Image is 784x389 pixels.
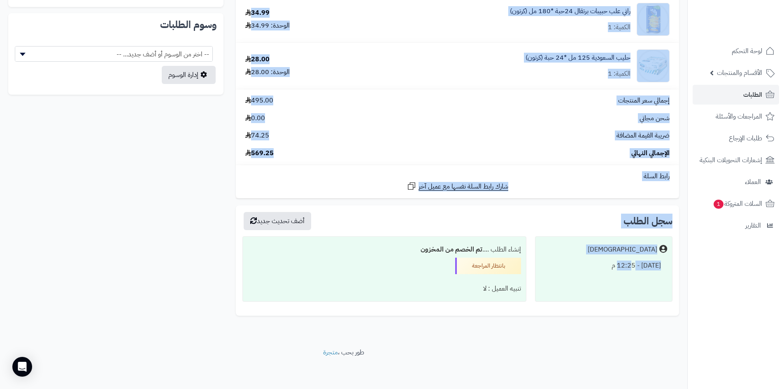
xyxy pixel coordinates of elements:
span: لوحة التحكم [732,45,762,57]
span: ضريبة القيمة المضافة [616,131,670,140]
span: المراجعات والأسئلة [716,111,762,122]
span: الطلبات [743,89,762,100]
span: 1 [713,199,724,209]
span: الإجمالي النهائي [631,149,670,158]
span: السلات المتروكة [713,198,762,210]
span: 569.25 [245,149,274,158]
a: إدارة الوسوم [162,66,216,84]
div: تنبيه العميل : لا [248,281,521,297]
img: 1748083896-61WsgGJWsgL._AC_SL1500-90x90.jpg [637,49,669,82]
span: الأقسام والمنتجات [717,67,762,79]
a: السلات المتروكة1 [693,194,779,214]
span: العملاء [745,176,761,188]
div: الوحدة: 28.00 [245,68,290,77]
a: إشعارات التحويلات البنكية [693,150,779,170]
span: -- اختر من الوسوم أو أضف جديد... -- [15,47,212,62]
span: إشعارات التحويلات البنكية [700,154,762,166]
div: الكمية: 1 [608,69,630,79]
a: متجرة [323,347,338,357]
div: إنشاء الطلب .... [248,242,521,258]
a: التقارير [693,216,779,235]
b: تم الخصم من المخزون [421,245,482,254]
a: راني علب حبيبات برتقال 24حبة *180 مل (كرتون) [510,7,630,16]
div: الكمية: 1 [608,23,630,32]
a: الطلبات [693,85,779,105]
img: logo-2.png [728,8,776,26]
a: طلبات الإرجاع [693,128,779,148]
span: 495.00 [245,96,273,105]
span: 0.00 [245,114,265,123]
div: [DEMOGRAPHIC_DATA] [588,245,657,254]
a: العملاء [693,172,779,192]
div: الوحدة: 34.99 [245,21,290,30]
span: التقارير [745,220,761,231]
span: طلبات الإرجاع [729,133,762,144]
div: رابط السلة [239,172,676,181]
img: 1748076753-Screenshot%202025-05-24%20115207-90x90.jpg [637,3,669,36]
a: المراجعات والأسئلة [693,107,779,126]
h2: وسوم الطلبات [15,20,217,30]
div: بانتظار المراجعة [455,258,521,274]
span: -- اختر من الوسوم أو أضف جديد... -- [15,46,213,62]
span: 74.25 [245,131,269,140]
span: شحن مجاني [640,114,670,123]
a: شارك رابط السلة نفسها مع عميل آخر [407,181,508,191]
div: Open Intercom Messenger [12,357,32,377]
span: إجمالي سعر المنتجات [618,96,670,105]
span: شارك رابط السلة نفسها مع عميل آخر [419,182,508,191]
div: [DATE] - 12:25 م [540,258,667,274]
h3: سجل الطلب [623,216,672,226]
button: أضف تحديث جديد [244,212,311,230]
a: لوحة التحكم [693,41,779,61]
a: حليب السعودية 125 مل *24 حبة (كرتون) [526,53,630,63]
div: 34.99 [245,8,270,18]
div: 28.00 [245,55,270,64]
